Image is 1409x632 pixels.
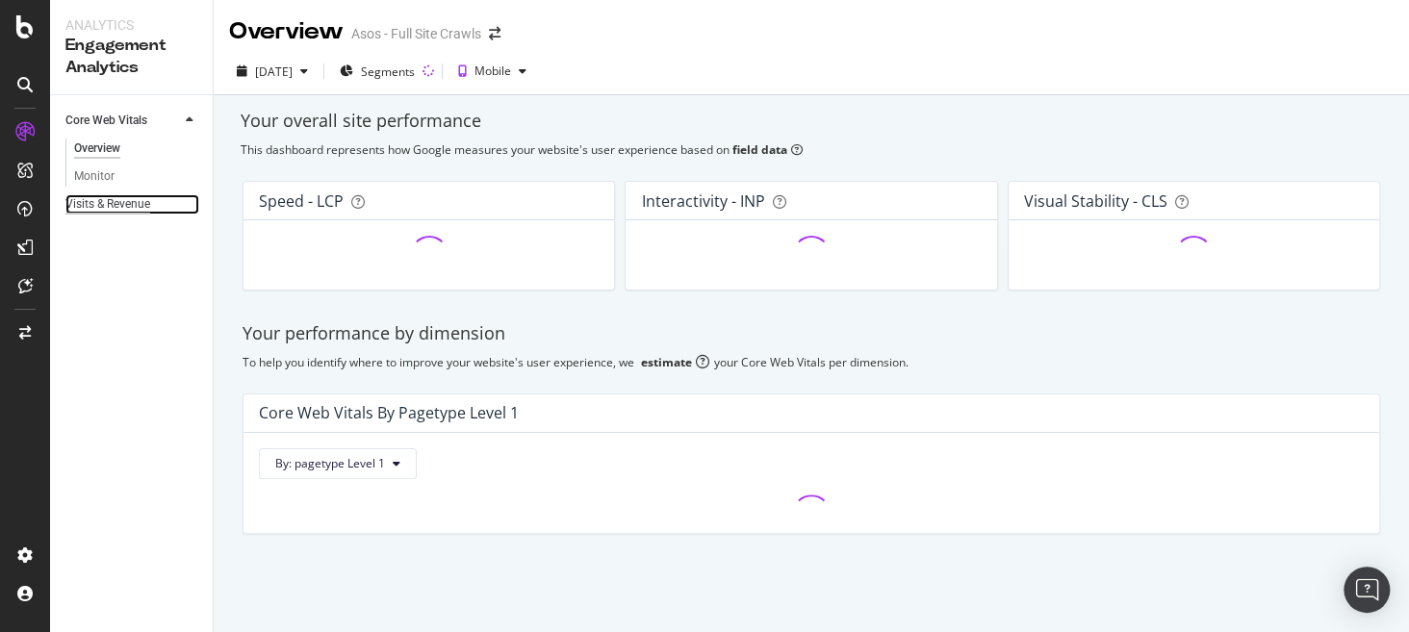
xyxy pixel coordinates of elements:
[332,56,423,87] button: Segments
[489,27,500,40] div: arrow-right-arrow-left
[229,15,344,48] div: Overview
[65,194,199,215] a: Visits & Revenue
[65,15,197,35] div: Analytics
[65,194,150,215] div: Visits & Revenue
[1344,567,1390,613] div: Open Intercom Messenger
[74,166,199,187] a: Monitor
[74,139,120,159] div: Overview
[241,109,1382,134] div: Your overall site performance
[241,141,1382,158] div: This dashboard represents how Google measures your website's user experience based on
[65,35,197,79] div: Engagement Analytics
[641,191,764,211] div: Interactivity - INP
[65,111,180,131] a: Core Web Vitals
[641,354,692,370] div: estimate
[229,56,316,87] button: [DATE]
[259,448,417,479] button: By: pagetype Level 1
[65,111,147,131] div: Core Web Vitals
[74,166,115,187] div: Monitor
[450,56,534,87] button: Mobile
[361,63,415,80] span: Segments
[243,321,1380,346] div: Your performance by dimension
[474,65,511,77] div: Mobile
[243,354,1380,370] div: To help you identify where to improve your website's user experience, we your Core Web Vitals per...
[259,191,344,211] div: Speed - LCP
[1024,191,1167,211] div: Visual Stability - CLS
[255,63,293,80] div: [DATE]
[732,141,787,158] b: field data
[259,403,519,422] div: Core Web Vitals By pagetype Level 1
[74,139,199,159] a: Overview
[351,24,481,43] div: Asos - Full Site Crawls
[275,455,385,471] span: By: pagetype Level 1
